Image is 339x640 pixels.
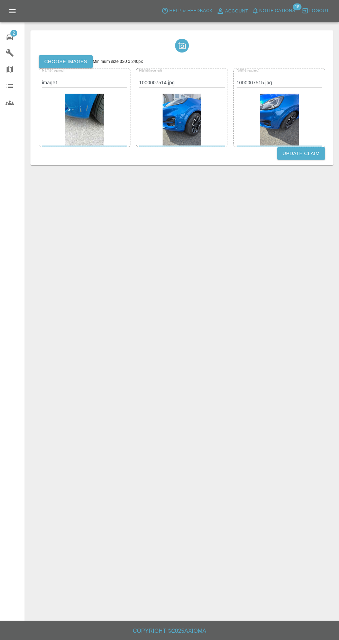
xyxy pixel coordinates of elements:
a: Account [214,6,250,17]
button: Help & Feedback [160,6,214,16]
span: Minimum size 320 x 240px [93,59,143,64]
button: Notifications [250,6,297,16]
small: (required) [246,69,259,72]
span: Help & Feedback [169,7,212,15]
span: Notifications [259,7,295,15]
span: Account [225,7,248,15]
button: Logout [300,6,331,16]
label: Choose images [39,55,93,68]
button: Update Claim [277,147,325,160]
small: (required) [149,69,162,72]
small: (required) [52,69,64,72]
span: 18 [293,3,301,10]
span: 2 [10,30,17,37]
span: Name [237,68,259,72]
span: Name [139,68,162,72]
button: Open drawer [4,3,21,19]
span: Logout [309,7,329,15]
span: Name [42,68,65,72]
h6: Copyright © 2025 Axioma [6,626,333,636]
